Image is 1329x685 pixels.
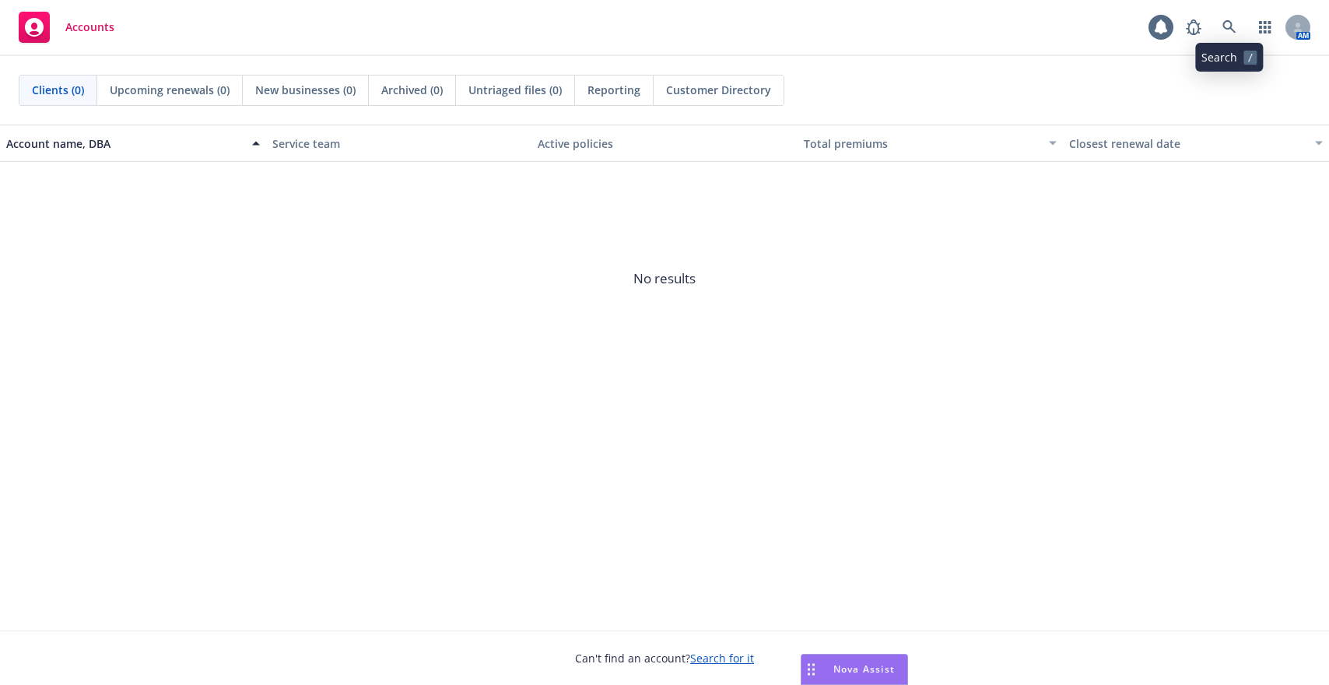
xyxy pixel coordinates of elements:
span: Archived (0) [381,82,443,98]
button: Closest renewal date [1063,125,1329,162]
div: Total premiums [804,135,1040,152]
a: Switch app [1250,12,1281,43]
a: Search for it [690,651,754,666]
button: Total premiums [798,125,1064,162]
a: Search [1214,12,1245,43]
span: Untriaged files (0) [468,82,562,98]
div: Service team [272,135,526,152]
span: Customer Directory [666,82,771,98]
span: Upcoming renewals (0) [110,82,230,98]
div: Account name, DBA [6,135,243,152]
button: Nova Assist [801,654,908,685]
span: Clients (0) [32,82,84,98]
span: Nova Assist [833,662,895,676]
span: New businesses (0) [255,82,356,98]
div: Drag to move [801,655,821,684]
button: Active policies [531,125,798,162]
div: Active policies [538,135,791,152]
span: Reporting [587,82,640,98]
div: Closest renewal date [1069,135,1306,152]
a: Accounts [12,5,121,49]
button: Service team [266,125,532,162]
a: Report a Bug [1178,12,1209,43]
span: Can't find an account? [575,650,754,666]
span: Accounts [65,21,114,33]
